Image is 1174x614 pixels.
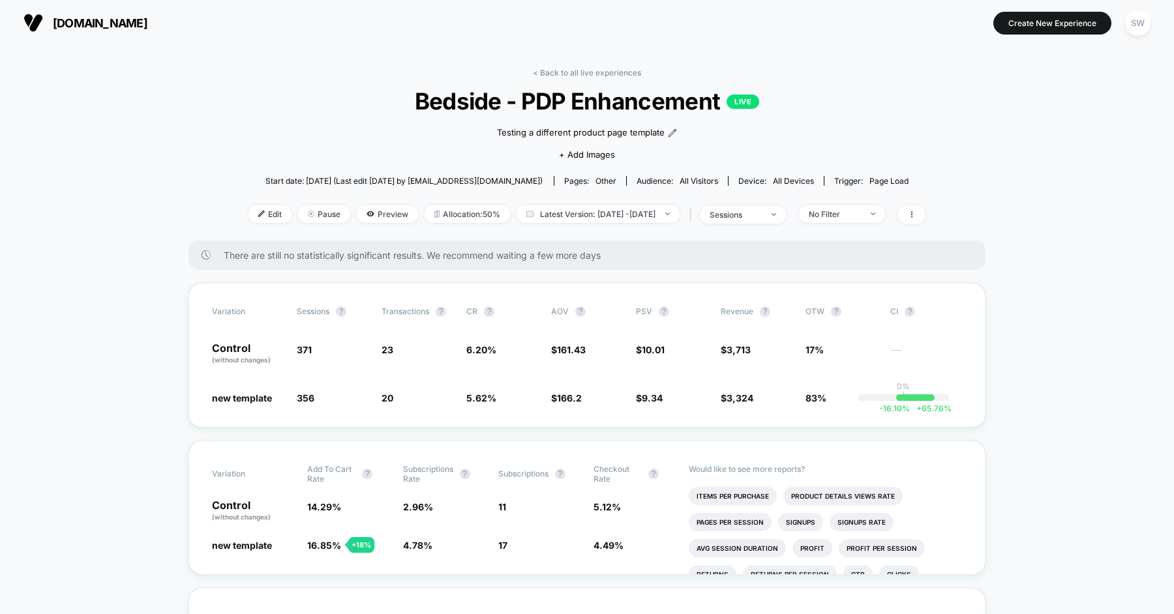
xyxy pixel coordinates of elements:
span: [DOMAIN_NAME] [53,16,147,30]
button: ? [336,306,346,317]
p: 0% [897,381,910,391]
span: Allocation: 50% [425,205,510,223]
li: Signups Rate [830,513,894,531]
span: Start date: [DATE] (Last edit [DATE] by [EMAIL_ADDRESS][DOMAIN_NAME]) [265,176,543,186]
span: $ [721,344,751,355]
span: Pause [298,205,350,223]
span: $ [551,392,582,403]
button: ? [659,306,669,317]
span: Latest Version: [DATE] - [DATE] [517,205,680,223]
span: 4.49 % [594,540,624,551]
span: 11 [498,501,506,512]
span: 2.96 % [403,501,433,512]
button: ? [436,306,446,317]
span: 14.29 % [307,501,341,512]
span: Preview [357,205,418,223]
img: end [308,211,314,217]
li: Profit [792,539,832,557]
li: Ctr [843,565,873,583]
span: Checkout Rate [594,464,642,484]
button: ? [760,306,770,317]
div: No Filter [809,209,861,219]
span: all devices [773,176,814,186]
li: Clicks [879,565,919,583]
span: --- [890,346,962,365]
span: Bedside - PDP Enhancement [282,87,892,115]
p: LIVE [727,95,759,109]
span: Edit [248,205,292,223]
img: end [871,212,875,215]
span: 5.62 % [466,392,496,403]
div: sessions [710,210,762,220]
button: ? [575,306,586,317]
button: ? [648,469,659,479]
span: Sessions [297,306,329,316]
span: 23 [382,344,393,355]
div: Trigger: [834,176,909,186]
span: 3,324 [727,392,753,403]
span: CI [890,306,962,317]
span: 20 [382,392,393,403]
div: + 18 % [348,537,374,553]
span: 356 [297,392,314,403]
span: Add To Cart Rate [307,464,355,484]
span: 17 [498,540,507,551]
li: Items Per Purchase [689,487,777,505]
button: SW [1121,10,1154,37]
div: Audience: [637,176,718,186]
a: < Back to all live experiences [533,68,641,78]
span: Subscriptions Rate [403,464,453,484]
li: Pages Per Session [689,513,772,531]
span: (without changes) [212,513,271,521]
span: Transactions [382,306,429,316]
img: rebalance [434,211,440,218]
span: $ [636,344,665,355]
span: 6.20 % [466,344,496,355]
p: Control [212,343,284,365]
span: $ [636,392,663,403]
span: | [686,205,700,224]
span: All Visitors [680,176,718,186]
li: Signups [778,513,823,531]
button: ? [831,306,841,317]
span: new template [212,392,272,403]
span: 9.34 [642,392,663,403]
button: ? [905,306,915,317]
img: calendar [526,211,534,217]
span: Device: [728,176,824,186]
span: 5.12 % [594,501,621,512]
span: There are still no statistically significant results. We recommend waiting a few more days [224,250,959,261]
button: ? [460,469,470,479]
span: Testing a different product page template [497,126,665,139]
span: PSV [636,306,652,316]
p: Control [212,500,294,522]
span: Subscriptions [498,469,549,478]
div: Pages: [564,176,616,186]
span: 65.76 % [910,403,952,413]
button: ? [362,469,372,479]
span: 4.78 % [403,540,432,551]
button: ? [555,469,565,479]
p: Would like to see more reports? [689,464,962,474]
li: Returns Per Session [743,565,837,583]
span: -16.10 % [879,403,910,413]
span: + [916,403,922,413]
span: OTW [805,306,877,317]
p: | [902,391,905,401]
span: other [595,176,616,186]
li: Product Details Views Rate [783,487,903,505]
button: Create New Experience [993,12,1111,35]
li: Returns [689,565,736,583]
span: 83% [805,392,826,403]
span: 166.2 [557,392,582,403]
button: ? [484,306,494,317]
span: CR [466,306,477,316]
span: Page Load [869,176,909,186]
span: Variation [212,306,284,317]
span: 16.85 % [307,540,341,551]
div: SW [1125,10,1151,36]
button: [DOMAIN_NAME] [20,12,151,33]
span: $ [551,344,586,355]
img: edit [258,211,265,217]
img: end [665,212,670,215]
